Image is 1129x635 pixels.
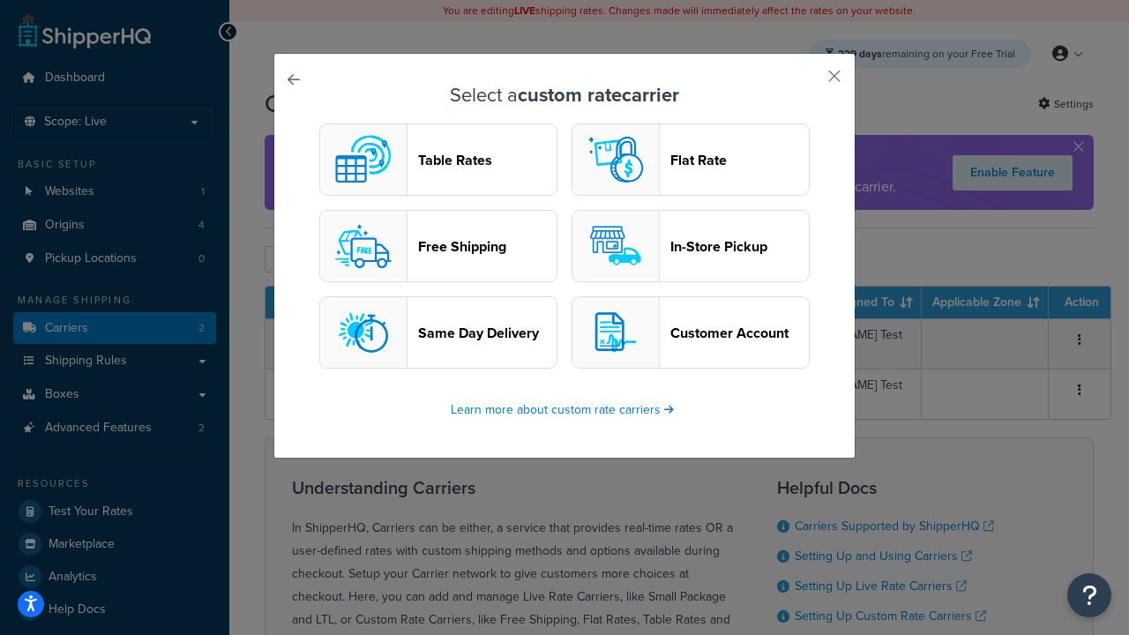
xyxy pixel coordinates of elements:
header: Table Rates [418,152,557,168]
h3: Select a [318,85,811,106]
img: customerAccount logo [580,297,651,368]
header: Customer Account [670,325,809,341]
button: sameday logoSame Day Delivery [319,296,557,369]
header: Same Day Delivery [418,325,557,341]
header: Flat Rate [670,152,809,168]
strong: custom rate carrier [518,80,679,109]
button: free logoFree Shipping [319,210,557,282]
img: flat logo [580,124,651,195]
button: flat logoFlat Rate [572,123,810,196]
a: Learn more about custom rate carriers [451,400,678,419]
img: free logo [328,211,399,281]
button: Open Resource Center [1067,573,1111,617]
img: pickup logo [580,211,651,281]
img: custom logo [328,124,399,195]
header: In-Store Pickup [670,238,809,255]
img: sameday logo [328,297,399,368]
header: Free Shipping [418,238,557,255]
button: pickup logoIn-Store Pickup [572,210,810,282]
button: custom logoTable Rates [319,123,557,196]
button: customerAccount logoCustomer Account [572,296,810,369]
